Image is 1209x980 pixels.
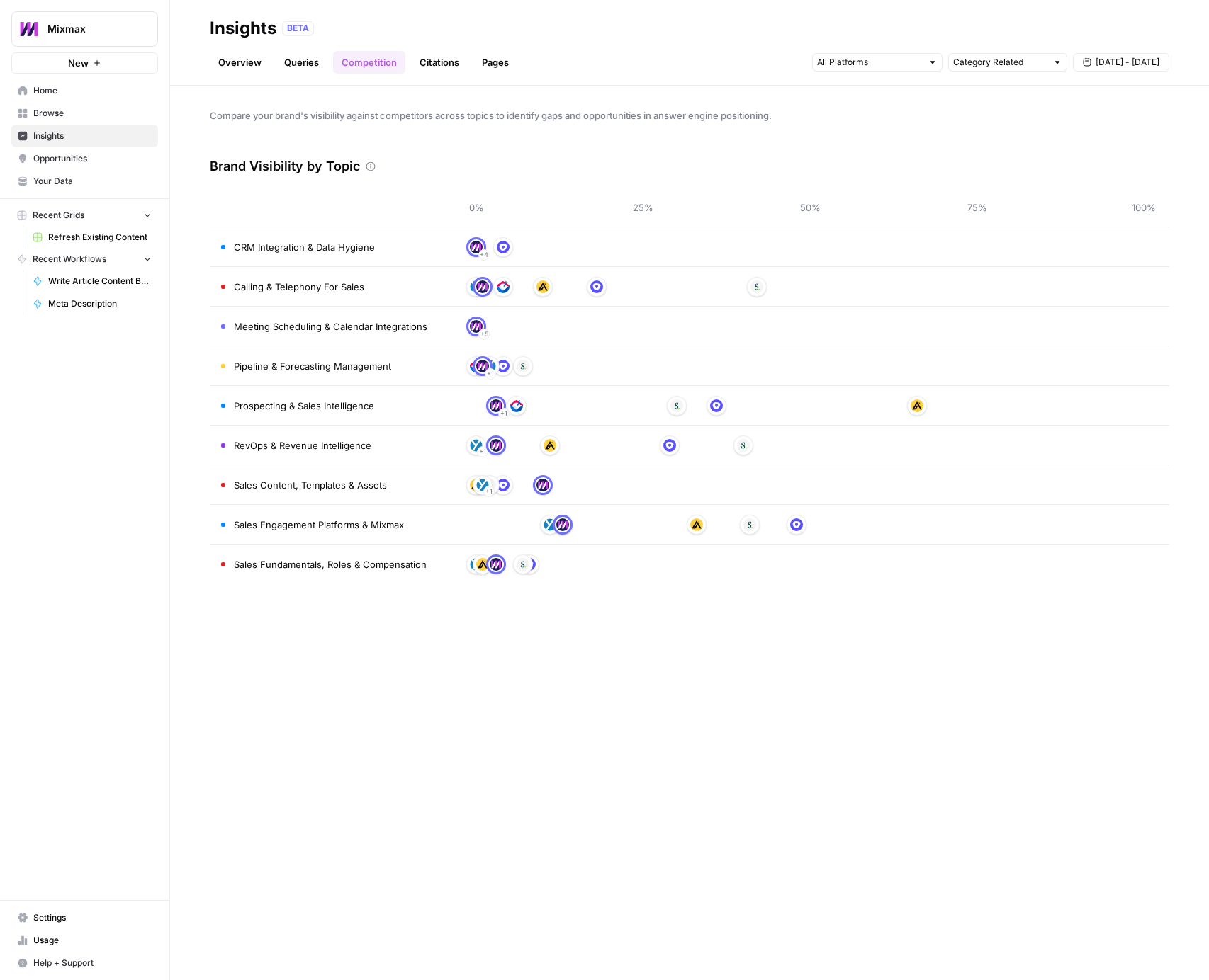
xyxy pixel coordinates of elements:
[11,205,158,226] button: Recent Grids
[476,479,489,491] img: 1f0ween3wikx2bc37b5c0545cqzd
[490,439,502,452] img: r9h9zp6f78l1p6h8uznd6kazexke
[590,280,603,293] img: hqfc7lxcqkggco7ktn8he1iiiia8
[544,518,556,531] img: 1f0ween3wikx2bc37b5c0545cqzd
[953,55,1047,69] input: Category Related
[48,297,152,310] span: Meta Description
[497,241,510,253] img: hqfc7lxcqkggco7ktn8he1iiiia8
[487,367,494,381] span: + 1
[470,558,483,571] img: 1f0ween3wikx2bc37b5c0545cqzd
[210,51,270,74] a: Overview
[11,11,158,47] button: Workspace: Mixmax
[11,52,158,74] button: New
[33,175,152,188] span: Your Data
[33,84,152,97] span: Home
[663,439,676,452] img: hqfc7lxcqkggco7ktn8he1iiiia8
[234,557,427,571] span: Sales Fundamentals, Roles & Compensation
[544,439,556,452] img: sn22kgff868ykc5rtsyl1nm0khs9
[476,280,489,293] img: r9h9zp6f78l1p6h8uznd6kazexke
[911,399,923,412] img: sn22kgff868ykc5rtsyl1nm0khs9
[629,200,658,215] span: 25%
[234,240,375,254] span: CRM Integration & Data Hygiene
[48,275,152,287] span: Write Article Content Brief
[210,17,276,40] div: Insights
[517,558,529,571] img: vpq3xj2nnch2e2ivhsgwmf7hbkjf
[690,518,703,531] img: sn22kgff868ykc5rtsyl1nm0khs9
[11,906,158,929] a: Settings
[1130,200,1158,215] span: 100%
[485,484,493,498] span: + 1
[470,479,483,491] img: sn22kgff868ykc5rtsyl1nm0khs9
[1096,56,1159,69] span: [DATE] - [DATE]
[33,209,84,222] span: Recent Grids
[16,16,42,42] img: Mixmax Logo
[536,280,549,293] img: sn22kgff868ykc5rtsyl1nm0khs9
[796,200,824,215] span: 50%
[11,929,158,952] a: Usage
[26,226,158,249] a: Refresh Existing Content
[234,280,364,294] span: Calling & Telephony For Sales
[276,51,327,74] a: Queries
[234,399,374,413] span: Prospecting & Sales Intelligence
[963,200,991,215] span: 75%
[411,51,468,74] a: Citations
[497,360,510,372] img: hqfc7lxcqkggco7ktn8he1iiiia8
[470,320,483,333] img: r9h9zp6f78l1p6h8uznd6kazexke
[497,479,510,491] img: hqfc7lxcqkggco7ktn8he1iiiia8
[11,147,158,170] a: Opportunities
[33,152,152,165] span: Opportunities
[33,911,152,924] span: Settings
[234,518,404,532] span: Sales Engagement Platforms & Mixmax
[670,399,683,412] img: vpq3xj2nnch2e2ivhsgwmf7hbkjf
[48,231,152,244] span: Refresh Existing Content
[556,518,569,531] img: r9h9zp6f78l1p6h8uznd6kazexke
[480,327,488,341] span: + 5
[510,399,523,412] img: mgwdqawf6w237oqfafb75uonxp7b
[497,280,510,293] img: mgwdqawf6w237oqfafb75uonxp7b
[479,445,486,459] span: + 1
[47,22,133,36] span: Mixmax
[333,51,405,74] a: Competition
[737,439,750,452] img: vpq3xj2nnch2e2ivhsgwmf7hbkjf
[817,55,922,69] input: All Platforms
[234,319,427,334] span: Meeting Scheduling & Calendar Integrations
[26,292,158,315] a: Meta Description
[11,952,158,974] button: Help + Support
[710,399,723,412] img: hqfc7lxcqkggco7ktn8he1iiiia8
[210,156,360,176] h3: Brand Visibility by Topic
[282,21,314,35] div: BETA
[470,280,483,293] img: 1f0ween3wikx2bc37b5c0545cqzd
[470,360,483,372] img: mgwdqawf6w237oqfafb75uonxp7b
[234,359,391,373] span: Pipeline & Forecasting Management
[26,270,158,292] a: Write Article Content Brief
[480,248,488,262] span: + 4
[11,170,158,193] a: Your Data
[11,249,158,270] button: Recent Workflows
[210,108,1169,122] span: Compare your brand's visibility against competitors across topics to identify gaps and opportunit...
[750,280,763,293] img: vpq3xj2nnch2e2ivhsgwmf7hbkjf
[476,360,489,372] img: r9h9zp6f78l1p6h8uznd6kazexke
[33,107,152,120] span: Browse
[33,934,152,947] span: Usage
[33,957,152,969] span: Help + Support
[473,51,517,74] a: Pages
[11,125,158,147] a: Insights
[1073,53,1169,72] button: [DATE] - [DATE]
[234,478,387,492] span: Sales Content, Templates & Assets
[68,56,89,70] span: New
[490,399,502,412] img: r9h9zp6f78l1p6h8uznd6kazexke
[536,479,549,491] img: r9h9zp6f78l1p6h8uznd6kazexke
[33,253,106,266] span: Recent Workflows
[790,518,803,531] img: hqfc7lxcqkggco7ktn8he1iiiia8
[490,558,502,571] img: r9h9zp6f78l1p6h8uznd6kazexke
[517,360,529,372] img: vpq3xj2nnch2e2ivhsgwmf7hbkjf
[11,102,158,125] a: Browse
[470,241,483,253] img: r9h9zp6f78l1p6h8uznd6kazexke
[743,518,756,531] img: vpq3xj2nnch2e2ivhsgwmf7hbkjf
[234,438,371,452] span: RevOps & Revenue Intelligence
[500,406,507,421] span: + 1
[462,200,490,215] span: 0%
[33,130,152,142] span: Insights
[476,558,489,571] img: sn22kgff868ykc5rtsyl1nm0khs9
[11,79,158,102] a: Home
[470,439,483,452] img: 1f0ween3wikx2bc37b5c0545cqzd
